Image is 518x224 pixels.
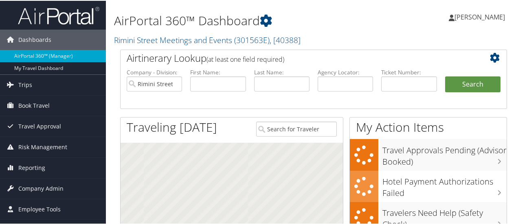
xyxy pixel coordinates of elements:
label: Ticket Number: [381,67,437,76]
input: Search for Traveler [256,121,336,136]
label: Agency Locator: [318,67,373,76]
label: First Name: [190,67,246,76]
label: Company - Division: [127,67,182,76]
span: ( 301563E ) [234,34,270,45]
h3: Travel Approvals Pending (Advisor Booked) [382,140,507,167]
a: Hotel Payment Authorizations Failed [350,170,507,201]
h1: AirPortal 360™ Dashboard [114,11,380,28]
span: Reporting [18,157,45,177]
h1: My Action Items [350,118,507,135]
span: Trips [18,74,32,94]
h3: Hotel Payment Authorizations Failed [382,171,507,198]
span: , [ 40388 ] [270,34,301,45]
h2: Airtinerary Lookup [127,50,468,64]
button: Search [445,76,500,92]
a: Travel Approvals Pending (Advisor Booked) [350,138,507,170]
span: Risk Management [18,136,67,157]
a: Rimini Street Meetings and Events [114,34,301,45]
h1: Traveling [DATE] [127,118,217,135]
span: Travel Approval [18,115,61,136]
span: Employee Tools [18,198,61,219]
span: [PERSON_NAME] [454,12,505,21]
span: Dashboards [18,29,51,49]
label: Last Name: [254,67,309,76]
img: airportal-logo.png [18,5,99,24]
span: Book Travel [18,95,50,115]
span: Company Admin [18,178,64,198]
a: [PERSON_NAME] [449,4,513,28]
span: (at least one field required) [206,54,284,63]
